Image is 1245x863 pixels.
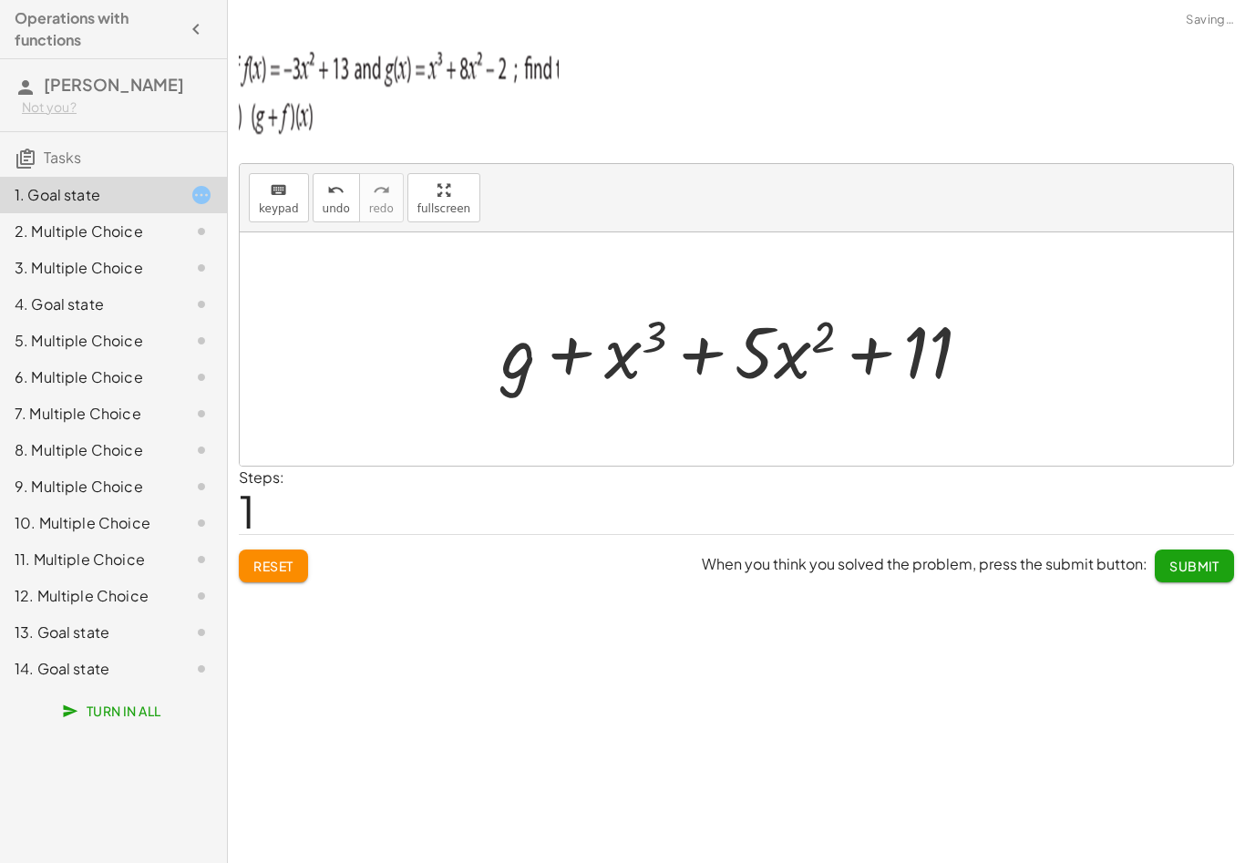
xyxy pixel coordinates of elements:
label: Steps: [239,467,284,487]
span: undo [323,202,350,215]
div: 13. Goal state [15,622,161,643]
i: undo [327,180,345,201]
div: 12. Multiple Choice [15,585,161,607]
div: 3. Multiple Choice [15,257,161,279]
i: keyboard [270,180,287,201]
div: 4. Goal state [15,293,161,315]
span: keypad [259,202,299,215]
img: 0912d1d0bb122bf820112a47fb2014cd0649bff43fc109eadffc21f6a751f95a.png [239,34,559,143]
div: 7. Multiple Choice [15,403,161,425]
span: When you think you solved the problem, press the submit button: [702,554,1147,573]
i: Task not started. [190,439,212,461]
div: 14. Goal state [15,658,161,680]
i: Task not started. [190,257,212,279]
i: Task started. [190,184,212,206]
span: [PERSON_NAME] [44,74,184,95]
span: 1 [239,483,255,539]
span: Tasks [44,148,81,167]
h4: Operations with functions [15,7,180,51]
button: redoredo [359,173,404,222]
div: 5. Multiple Choice [15,330,161,352]
button: undoundo [313,173,360,222]
button: fullscreen [407,173,480,222]
i: Task not started. [190,585,212,607]
div: 9. Multiple Choice [15,476,161,498]
div: 10. Multiple Choice [15,512,161,534]
div: 1. Goal state [15,184,161,206]
button: Reset [239,550,308,582]
button: Turn In All [51,694,176,727]
i: Task not started. [190,549,212,570]
span: redo [369,202,394,215]
i: Task not started. [190,622,212,643]
i: Task not started. [190,658,212,680]
div: 8. Multiple Choice [15,439,161,461]
i: Task not started. [190,512,212,534]
button: Submit [1155,550,1234,582]
i: Task not started. [190,403,212,425]
div: 6. Multiple Choice [15,366,161,388]
div: Not you? [22,98,212,117]
button: keyboardkeypad [249,173,309,222]
i: Task not started. [190,293,212,315]
span: Submit [1169,558,1219,574]
span: fullscreen [417,202,470,215]
div: 2. Multiple Choice [15,221,161,242]
span: Saving… [1186,11,1234,29]
div: 11. Multiple Choice [15,549,161,570]
span: Turn In All [66,703,161,719]
i: Task not started. [190,366,212,388]
i: Task not started. [190,476,212,498]
span: Reset [253,558,293,574]
i: redo [373,180,390,201]
i: Task not started. [190,330,212,352]
i: Task not started. [190,221,212,242]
